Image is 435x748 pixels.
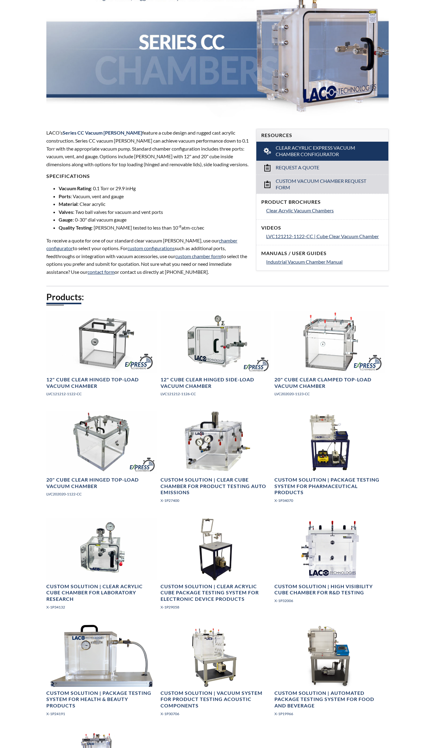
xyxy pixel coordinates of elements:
[46,129,249,168] p: LACO’s feature a cube design and rugged cast acrylic construction. Series CC vacuum [PERSON_NAME]...
[274,411,385,508] a: Package Testing System for Pharmaceutical Products, front viewCustom Solution | Package Testing S...
[256,142,388,161] a: Clear Acyrlic Express Vacuum Chamber Configurator
[46,690,157,709] h4: Custom Solution | Package Testing System for Health & Beauty Products
[266,258,383,266] a: Industrial Vacuum Chamber Manual
[161,376,271,389] h4: 12" Cube Clear Hinged Side-Load Vacuum Chamber
[161,711,271,717] p: X-1P30706
[46,583,157,602] h4: Custom Solution | Clear Acrylic Cube Chamber for Laboratory Research
[274,498,385,503] p: X-1P34070
[256,161,388,175] a: Request a Quote
[59,184,249,192] li: : 0.1 Torr or 29.9 inHg
[59,225,91,230] strong: Quality Testing
[274,690,385,709] h4: Custom Solution | Automated Package Testing System for Food and Beverage
[256,175,388,194] a: Custom Vacuum Chamber Request Form
[59,224,249,232] li: : [PERSON_NAME] tested to less than 10 atm-cc/sec
[274,583,385,596] h4: Custom Solution | High Visibility Cube Chamber for R&D Testing
[59,200,249,208] li: : Clear acrylic
[46,391,157,397] p: LVC121212-1122-CC
[59,216,249,224] li: : 0-30" dial vacuum gauge
[276,164,319,171] span: Request a Quote
[46,518,157,615] a: Clear Vertical Cubic Vacuum Chamber, top angled viewCustom Solution | Clear Acrylic Cube Chamber ...
[266,207,334,213] span: Clear Acrylic Vacuum Chambers
[46,604,157,610] p: X-1P34132
[46,173,249,179] h4: Specifications
[46,291,388,303] h2: Products:
[274,625,385,722] a: Automated Package Testing System for Food and Beverage on CartCustom Solution | Automated Package...
[46,625,157,722] a: Package testing system for health and beauty productsCustom Solution | Package Testing System for...
[59,193,71,199] strong: Ports
[161,477,271,496] h4: Custom Solution | Clear Cube Chamber for Product Testing Auto Emissions
[59,192,249,200] li: : Vacuum, vent and gauge
[46,491,157,497] p: LVC202020-1122-CC
[46,376,157,389] h4: 12" Cube Clear Hinged Top-Load Vacuum Chamber
[161,411,271,508] a: Clear Cube Chamber for Product Testing Auto EmissionsCustom Solution | Clear Cube Chamber for Pro...
[46,477,157,490] h4: 20" Cube Clear Hinged Top-Load Vacuum Chamber
[276,178,369,191] span: Custom Vacuum Chamber Request Form
[178,224,181,229] sup: -8
[161,583,271,602] h4: Custom Solution | Clear Acrylic Cube Package Testing System for Electronic Device Products
[63,130,142,136] span: Series CC Vacuum [PERSON_NAME]
[274,598,385,604] p: X-1P32006
[127,245,175,251] a: custom configurations
[59,201,77,207] strong: Material
[274,391,385,397] p: LVC202020-1123-CC
[266,233,379,239] span: LVC121212-1122-CC | Cube Clear Vacuum Chamber
[59,185,91,191] strong: Vacuum Rating
[276,145,369,158] span: Clear Acyrlic Express Vacuum Chamber Configurator
[175,253,221,259] a: custom chamber form
[161,690,271,709] h4: Custom Solution | Vacuum System for Product Testing Acoustic Components
[46,411,157,502] a: LVC202020-1122-CC Cubed Express Chamber, rear angled view20" Cube Clear Hinged Top-Load Vacuum Ch...
[161,391,271,397] p: LVC121212-1126-CC
[266,207,383,215] a: Clear Acrylic Vacuum Chambers
[266,232,383,240] a: LVC121212-1122-CC | Cube Clear Vacuum Chamber
[274,311,385,402] a: LVC202020-1123-CC Clear Cubed Express Chamber, front angled view20" Cube Clear Clamped Top-Load V...
[87,269,115,275] a: contact form
[266,259,343,265] span: Industrial Vacuum Chamber Manual
[59,217,73,222] strong: Gauge
[161,311,271,402] a: LVC121212-1126-CC Express Chamber, right side angled view12" Cube Clear Hinged Side-Load Vacuum C...
[274,477,385,496] h4: Custom Solution | Package Testing System for Pharmaceutical Products
[46,237,249,276] p: To receive a quote for one of our standard clear vacuum [PERSON_NAME], use our to select your opt...
[161,604,271,610] p: X-1P29058
[161,498,271,503] p: X-1P27400
[59,209,73,215] strong: Valves
[161,625,271,722] a: Clear Product Testing Vacuum SystemCustom Solution | Vacuum System for Product Testing Acoustic C...
[59,208,249,216] li: : Two ball valves for vacuum and vent ports
[274,711,385,717] p: X-1P19966
[46,711,157,717] p: X-1P24191
[161,518,271,615] a: 3/4 view open chamber of Clear Acrylic Cube Package Testing System for Electronic DeviceCustom So...
[261,199,383,205] h4: Product Brochures
[274,376,385,389] h4: 20" Cube Clear Clamped Top-Load Vacuum Chamber
[46,311,157,402] a: LVC121212-1122-CC Express Chamber, angled view12" Cube Clear Hinged Top-Load Vacuum ChamberLVC121...
[261,132,383,139] h4: Resources
[261,225,383,231] h4: Videos
[261,250,383,257] h4: Manuals / User Guides
[274,518,385,608] a: R&D cube vacuum chamber, front viewCustom Solution | High Visibility Cube Chamber for R&D Testing...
